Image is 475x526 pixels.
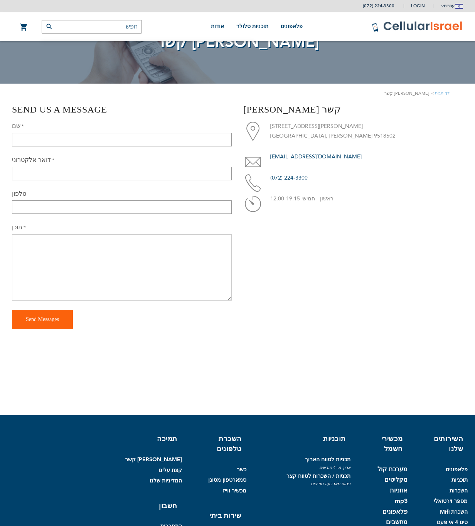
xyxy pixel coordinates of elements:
a: כשר [237,466,246,473]
a: אוזניות [390,487,408,494]
a: המדיניות שלנו [150,477,182,484]
button: עברית [440,0,463,12]
span: [PERSON_NAME] קשר [156,32,320,53]
label: תוכן [12,223,26,232]
a: השכרות [450,487,468,494]
a: מערכת קול [377,466,408,473]
h6: שירות ביתי [193,511,242,521]
a: דף הבית [435,90,450,96]
h6: תמיכה [128,434,177,444]
a: תכניות לטווח הארוך [305,456,350,463]
h3: Send us a message [12,103,232,116]
textarea: תוכן [12,234,232,301]
span: פלאפונים [281,24,303,29]
span: פחות מארבעה חודשים [253,481,350,487]
strong: [PERSON_NAME] קשר [384,90,429,97]
a: תכניות / השכרות לטווח קצר [286,472,350,480]
a: פלאפונים [446,466,468,473]
h6: השכרת טלפונים [193,434,242,454]
label: דואר אלקטרוני [12,156,54,165]
a: מחשבים [386,519,408,526]
a: קצת עלינו [158,467,182,474]
span: תוכניות סלולר [236,24,268,29]
input: שם [12,133,232,146]
h6: מכשירי חשמל [361,434,403,454]
a: mp3 [395,497,408,505]
li: [STREET_ADDRESS][PERSON_NAME] [GEOGRAPHIC_DATA], [PERSON_NAME] 9518502 [243,122,463,141]
a: השכרת Mifi [440,508,468,516]
a: מכשיר ווייז [223,487,246,494]
label: טלפון [12,190,26,198]
a: (072) 224-3300 [270,174,308,181]
a: מספר וירטואלי [434,497,468,505]
a: סים 4 אי פעם [437,519,468,526]
h6: חשבון [128,501,177,511]
img: לוגו סלולר ישראל [372,21,463,32]
input: טלפון [12,200,232,214]
h6: השירותים שלנו [418,434,463,454]
a: פלאפונים [382,508,408,516]
img: Jerusalem [455,4,463,9]
a: אודות [211,12,224,41]
label: שם [12,122,24,131]
span: Login [411,3,425,9]
span: אודות [211,24,224,29]
a: [EMAIL_ADDRESS][DOMAIN_NAME] [270,153,362,160]
input: דואר אלקטרוני [12,167,232,180]
a: [PERSON_NAME] קשר [125,456,182,463]
h3: [PERSON_NAME] קשר [243,103,463,116]
a: סמארטפון מסונן [208,476,246,484]
input: חפש [42,20,142,34]
a: תוכניות [451,476,468,484]
span: Send Messages [26,316,59,322]
h6: תוכניות [257,434,346,444]
a: (072) 224-3300 [363,3,394,9]
span: ארוך מ- 4 חודשים [253,465,350,471]
p: ראשון - חמישי 12:00-19:15 [270,194,463,204]
button: Send Messages [12,310,73,329]
a: מקליטים [384,476,408,484]
a: פלאפונים [281,12,303,41]
a: תוכניות סלולר [236,12,268,41]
